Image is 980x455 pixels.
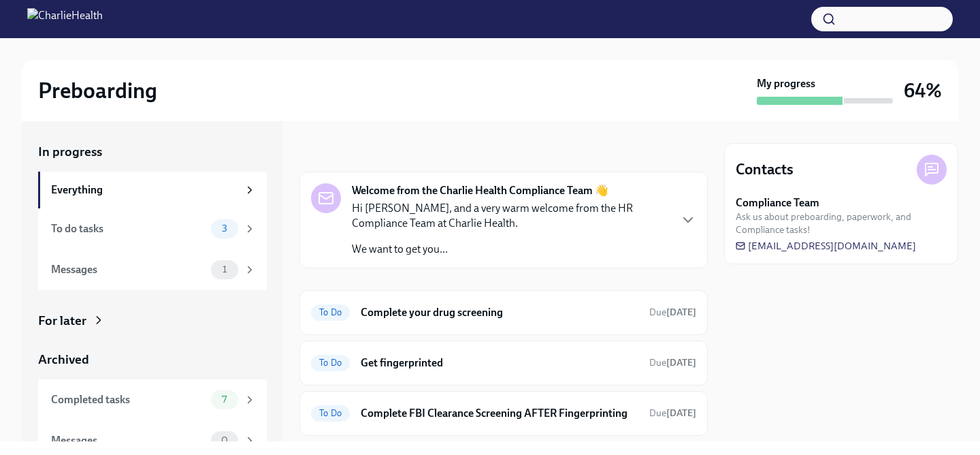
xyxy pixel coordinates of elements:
strong: [DATE] [666,407,696,419]
span: Due [649,357,696,368]
strong: Compliance Team [736,195,819,210]
span: 7 [214,394,235,405]
strong: Welcome from the Charlie Health Compliance Team 👋 [352,183,608,198]
strong: [DATE] [666,357,696,368]
a: To DoComplete your drug screeningDue[DATE] [311,302,696,324]
div: In progress [299,143,363,161]
span: Due [649,407,696,419]
p: We want to get you... [352,242,669,257]
div: For later [38,312,86,330]
h6: Complete FBI Clearance Screening AFTER Fingerprinting [361,406,638,421]
div: Messages [51,262,206,277]
span: 3 [214,223,235,234]
span: 0 [213,435,236,445]
div: Completed tasks [51,392,206,407]
a: Messages1 [38,249,267,290]
span: September 28th, 2025 08:00 [649,356,696,369]
a: Archived [38,351,267,368]
span: October 1st, 2025 08:00 [649,407,696,420]
span: To Do [311,307,350,317]
a: Completed tasks7 [38,379,267,420]
span: Ask us about preboarding, paperwork, and Compliance tasks! [736,210,947,236]
a: [EMAIL_ADDRESS][DOMAIN_NAME] [736,239,916,253]
a: For later [38,312,267,330]
span: To Do [311,358,350,368]
div: To do tasks [51,221,206,236]
a: Everything [38,172,267,208]
div: Messages [51,433,206,448]
img: CharlieHealth [27,8,103,30]
h2: Preboarding [38,77,157,104]
span: Due [649,307,696,318]
span: 1 [214,264,235,274]
h3: 64% [904,78,942,103]
a: To do tasks3 [38,208,267,249]
h6: Complete your drug screening [361,305,638,320]
span: To Do [311,408,350,418]
h4: Contacts [736,159,794,180]
strong: My progress [757,76,815,91]
h6: Get fingerprinted [361,356,638,371]
strong: [DATE] [666,307,696,318]
a: To DoComplete FBI Clearance Screening AFTER FingerprintingDue[DATE] [311,403,696,424]
span: September 28th, 2025 08:00 [649,306,696,319]
a: To DoGet fingerprintedDue[DATE] [311,352,696,374]
a: In progress [38,143,267,161]
p: Hi [PERSON_NAME], and a very warm welcome from the HR Compliance Team at Charlie Health. [352,201,669,231]
div: Everything [51,183,238,198]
